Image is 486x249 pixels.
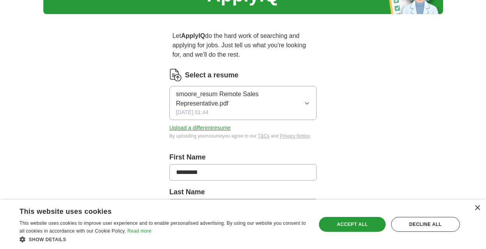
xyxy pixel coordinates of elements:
[391,217,460,232] div: Decline all
[127,228,151,234] a: Read more, opens a new window
[169,86,317,120] button: smoore_resum Remote Sales Representative.pdf[DATE] 01:44
[20,220,306,234] span: This website uses cookies to improve user experience and to enable personalised advertising. By u...
[169,152,317,163] label: First Name
[169,69,182,81] img: CV Icon
[169,133,317,140] div: By uploading your resume you agree to our and .
[176,90,304,108] span: smoore_resum Remote Sales Representative.pdf
[474,205,480,211] div: Close
[169,28,317,63] p: Let do the hard work of searching and applying for jobs. Just tell us what you're looking for, an...
[185,70,239,81] label: Select a resume
[181,32,205,39] strong: ApplyIQ
[29,237,66,242] span: Show details
[280,133,310,139] a: Privacy Notice
[319,217,385,232] div: Accept all
[20,235,308,243] div: Show details
[20,204,288,216] div: This website uses cookies
[169,124,231,132] button: Upload a differentresume
[258,133,269,139] a: T&Cs
[176,108,208,116] span: [DATE] 01:44
[169,187,317,197] label: Last Name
